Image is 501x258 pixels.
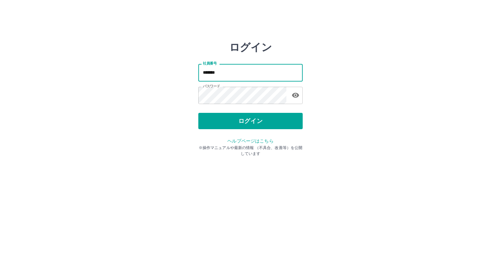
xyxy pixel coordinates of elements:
a: ヘルプページはこちら [227,138,273,144]
label: 社員番号 [203,61,217,66]
label: パスワード [203,84,220,89]
p: ※操作マニュアルや最新の情報 （不具合、改善等）を公開しています [198,145,303,157]
h2: ログイン [229,41,272,53]
button: ログイン [198,113,303,129]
